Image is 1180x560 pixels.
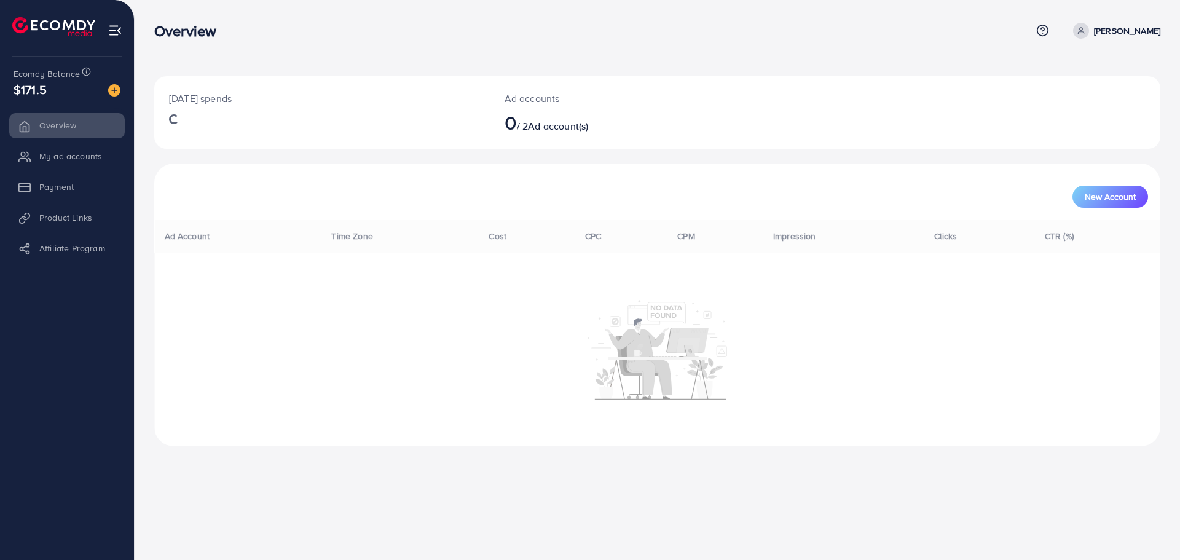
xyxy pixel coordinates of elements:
[108,84,120,97] img: image
[12,17,95,36] img: logo
[1085,192,1136,201] span: New Account
[505,91,726,106] p: Ad accounts
[14,68,80,80] span: Ecomdy Balance
[108,23,122,37] img: menu
[1072,186,1148,208] button: New Account
[1094,23,1160,38] p: [PERSON_NAME]
[528,119,588,133] span: Ad account(s)
[169,91,475,106] p: [DATE] spends
[14,81,47,98] span: $171.5
[154,22,226,40] h3: Overview
[505,111,726,134] h2: / 2
[1068,23,1160,39] a: [PERSON_NAME]
[505,108,517,136] span: 0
